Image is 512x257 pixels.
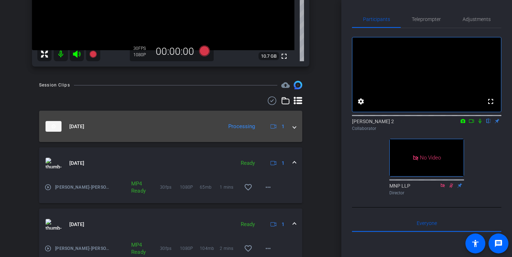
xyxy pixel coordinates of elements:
span: [PERSON_NAME]-[PERSON_NAME]-2025-10-03-09-50-45-808-0 [55,184,110,191]
mat-icon: play_circle_outline [44,184,52,191]
span: [DATE] [69,159,84,167]
div: MP4 Ready [128,180,143,194]
mat-icon: cloud_upload [281,81,290,89]
mat-icon: message [494,239,503,248]
mat-icon: favorite_border [244,183,252,192]
span: [DATE] [69,221,84,228]
div: 30 [133,46,151,51]
span: 1 [282,123,284,130]
mat-expansion-panel-header: thumb-nail[DATE]Ready1 [39,147,302,179]
div: Ready [237,159,258,167]
span: Teleprompter [412,17,441,22]
span: Everyone [417,221,437,226]
div: Ready [237,220,258,229]
div: MP4 Ready [128,241,143,256]
span: No Video [420,154,441,161]
mat-icon: more_horiz [264,244,272,253]
img: thumb-nail [46,121,62,132]
mat-icon: more_horiz [264,183,272,192]
span: FPS [138,46,146,51]
mat-expansion-panel-header: thumb-nail[DATE]Ready1 [39,209,302,240]
mat-icon: fullscreen [486,97,495,106]
span: 2 mins [220,245,240,252]
div: Processing [225,122,258,131]
span: 1 mins [220,184,240,191]
span: 1 [282,159,284,167]
div: 1080P [133,52,151,58]
div: MNP LLP [389,182,464,196]
div: Director [389,190,464,196]
mat-expansion-panel-header: thumb-nail[DATE]Processing1 [39,111,302,142]
mat-icon: accessibility [471,239,480,248]
mat-icon: flip [484,117,493,124]
img: Session clips [294,81,302,89]
span: Destinations for your clips [281,81,290,89]
span: 65mb [200,184,220,191]
div: thumb-nail[DATE]Ready1 [39,179,302,203]
mat-icon: fullscreen [280,52,288,61]
mat-icon: play_circle_outline [44,245,52,252]
span: 10.7 GB [258,52,279,61]
span: Adjustments [463,17,491,22]
span: 1080P [180,245,200,252]
div: Session Clips [39,82,70,89]
div: [PERSON_NAME] 2 [352,118,501,132]
span: 104mb [200,245,220,252]
span: 1080P [180,184,200,191]
span: 30fps [160,184,180,191]
mat-icon: favorite_border [244,244,252,253]
div: Collaborator [352,125,501,132]
span: 30fps [160,245,180,252]
img: thumb-nail [46,219,62,230]
img: thumb-nail [46,158,62,168]
div: 00:00:00 [151,46,199,58]
mat-icon: settings [357,97,365,106]
span: [PERSON_NAME]-[PERSON_NAME]-2025-10-03-09-48-21-892-0 [55,245,110,252]
span: [DATE] [69,123,84,130]
span: 1 [282,221,284,228]
span: Participants [363,17,390,22]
